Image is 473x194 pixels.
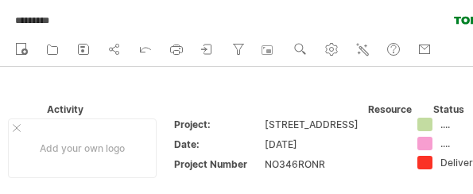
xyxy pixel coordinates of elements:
[433,102,468,118] div: Status
[265,157,398,171] div: NO346RONR
[47,102,351,118] div: Activity
[174,118,262,131] div: Project:
[265,118,398,131] div: [STREET_ADDRESS]
[174,157,262,171] div: Project Number
[265,138,398,151] div: [DATE]
[8,118,157,178] div: Add your own logo
[174,138,262,151] div: Date:
[368,102,417,118] div: Resource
